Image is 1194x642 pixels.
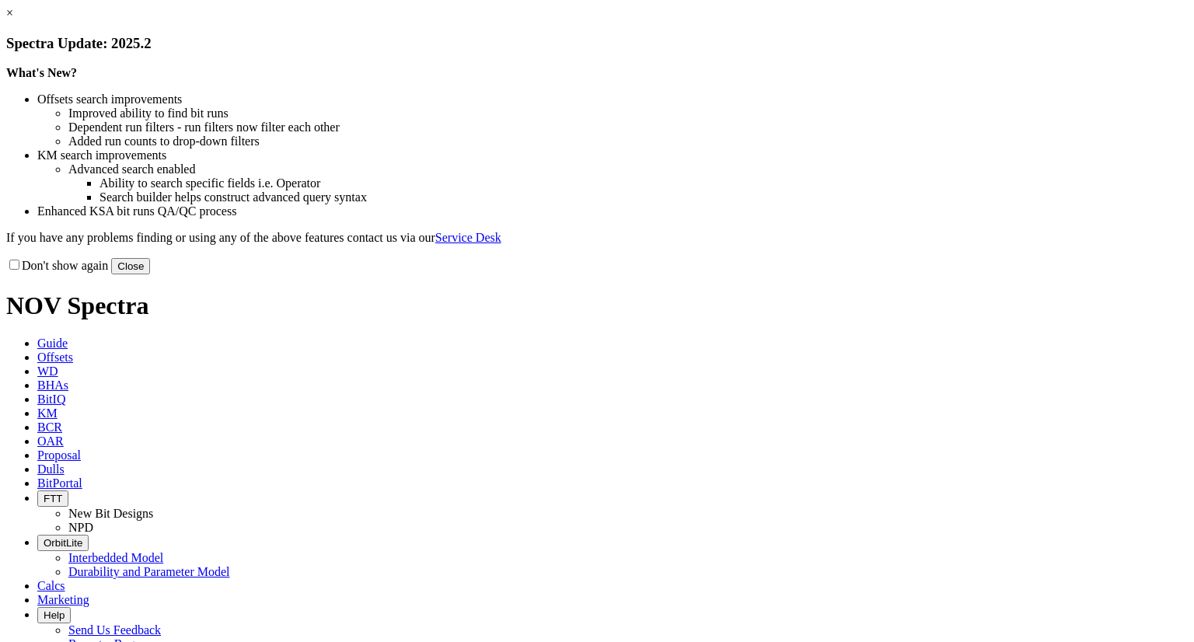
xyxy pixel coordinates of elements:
[111,258,150,274] button: Close
[68,106,1188,120] li: Improved ability to find bit runs
[37,434,64,448] span: OAR
[37,593,89,606] span: Marketing
[9,260,19,270] input: Don't show again
[37,420,62,434] span: BCR
[68,162,1188,176] li: Advanced search enabled
[68,551,163,564] a: Interbedded Model
[37,379,68,392] span: BHAs
[44,609,65,621] span: Help
[44,493,62,504] span: FTT
[99,176,1188,190] li: Ability to search specific fields i.e. Operator
[37,365,58,378] span: WD
[99,190,1188,204] li: Search builder helps construct advanced query syntax
[6,291,1188,320] h1: NOV Spectra
[6,6,13,19] a: ×
[68,565,230,578] a: Durability and Parameter Model
[37,406,58,420] span: KM
[68,134,1188,148] li: Added run counts to drop-down filters
[6,35,1188,52] h3: Spectra Update: 2025.2
[37,337,68,350] span: Guide
[37,92,1188,106] li: Offsets search improvements
[6,259,108,272] label: Don't show again
[68,623,161,637] a: Send Us Feedback
[6,231,1188,245] p: If you have any problems finding or using any of the above features contact us via our
[68,507,153,520] a: New Bit Designs
[37,204,1188,218] li: Enhanced KSA bit runs QA/QC process
[6,66,77,79] strong: What's New?
[68,120,1188,134] li: Dependent run filters - run filters now filter each other
[37,148,1188,162] li: KM search improvements
[37,476,82,490] span: BitPortal
[44,537,82,549] span: OrbitLite
[37,579,65,592] span: Calcs
[37,448,81,462] span: Proposal
[37,351,73,364] span: Offsets
[68,521,93,534] a: NPD
[37,462,65,476] span: Dulls
[37,393,65,406] span: BitIQ
[435,231,501,244] a: Service Desk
